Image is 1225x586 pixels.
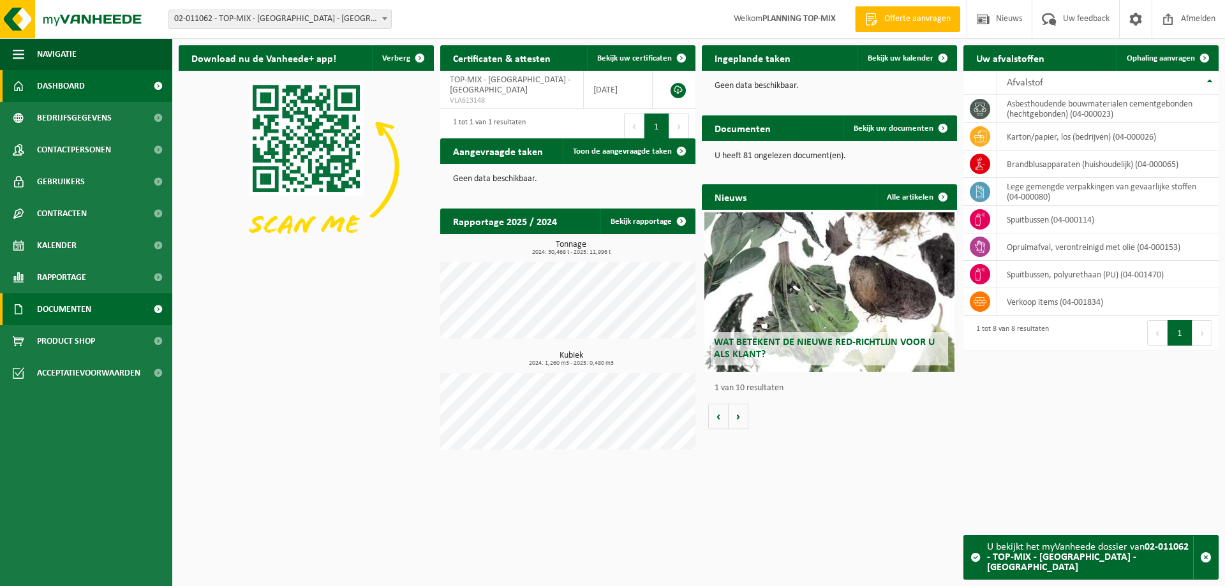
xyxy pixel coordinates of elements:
a: Toon de aangevraagde taken [563,138,694,164]
td: opruimafval, verontreinigd met olie (04-000153) [997,233,1219,261]
span: 02-011062 - TOP-MIX - BRUGGE - BRUGGE [168,10,392,29]
h3: Kubiek [447,351,695,367]
span: Bekijk uw kalender [868,54,933,62]
td: asbesthoudende bouwmaterialen cementgebonden (hechtgebonden) (04-000023) [997,95,1219,123]
span: Toon de aangevraagde taken [573,147,672,156]
button: Vorige [708,404,729,429]
span: Kalender [37,230,77,261]
td: karton/papier, los (bedrijven) (04-000026) [997,123,1219,150]
p: Geen data beschikbaar. [715,82,944,91]
td: lege gemengde verpakkingen van gevaarlijke stoffen (04-000080) [997,178,1219,206]
a: Bekijk uw documenten [843,115,956,141]
td: verkoop items (04-001834) [997,288,1219,316]
div: U bekijkt het myVanheede dossier van [987,536,1193,579]
p: 1 van 10 resultaten [715,384,951,393]
h2: Ingeplande taken [702,45,803,70]
td: [DATE] [584,71,653,109]
span: Bedrijfsgegevens [37,102,112,134]
span: Offerte aanvragen [881,13,954,26]
span: Navigatie [37,38,77,70]
td: spuitbussen, polyurethaan (PU) (04-001470) [997,261,1219,288]
span: Documenten [37,293,91,325]
strong: PLANNING TOP-MIX [762,14,836,24]
span: Bekijk uw documenten [854,124,933,133]
h2: Uw afvalstoffen [963,45,1057,70]
div: 1 tot 1 van 1 resultaten [447,112,526,140]
strong: 02-011062 - TOP-MIX - [GEOGRAPHIC_DATA] - [GEOGRAPHIC_DATA] [987,542,1189,573]
span: Wat betekent de nieuwe RED-richtlijn voor u als klant? [714,337,935,360]
span: Rapportage [37,261,86,293]
span: 2024: 1,260 m3 - 2025: 0,480 m3 [447,360,695,367]
a: Wat betekent de nieuwe RED-richtlijn voor u als klant? [704,212,954,372]
h2: Rapportage 2025 / 2024 [440,209,570,233]
td: brandblusapparaten (huishoudelijk) (04-000065) [997,150,1219,178]
button: Volgende [729,404,748,429]
span: Ophaling aanvragen [1127,54,1195,62]
button: Verberg [372,45,433,71]
span: VLA613148 [450,96,574,106]
button: 1 [644,114,669,139]
a: Bekijk uw certificaten [587,45,694,71]
span: Afvalstof [1007,78,1043,88]
img: Download de VHEPlus App [179,71,434,262]
button: Previous [624,114,644,139]
button: 1 [1168,320,1192,346]
div: 1 tot 8 van 8 resultaten [970,319,1049,347]
span: Product Shop [37,325,95,357]
h2: Certificaten & attesten [440,45,563,70]
h2: Aangevraagde taken [440,138,556,163]
h2: Download nu de Vanheede+ app! [179,45,349,70]
button: Previous [1147,320,1168,346]
a: Bekijk uw kalender [857,45,956,71]
td: spuitbussen (04-000114) [997,206,1219,233]
p: Geen data beschikbaar. [453,175,683,184]
h2: Nieuws [702,184,759,209]
span: Contracten [37,198,87,230]
a: Alle artikelen [877,184,956,210]
button: Next [1192,320,1212,346]
p: U heeft 81 ongelezen document(en). [715,152,944,161]
a: Offerte aanvragen [855,6,960,32]
span: Verberg [382,54,410,62]
span: 2024: 30,468 t - 2025: 11,996 t [447,249,695,256]
span: Dashboard [37,70,85,102]
span: TOP-MIX - [GEOGRAPHIC_DATA] - [GEOGRAPHIC_DATA] [450,75,570,95]
span: Gebruikers [37,166,85,198]
a: Ophaling aanvragen [1117,45,1217,71]
button: Next [669,114,689,139]
span: 02-011062 - TOP-MIX - BRUGGE - BRUGGE [169,10,391,28]
span: Acceptatievoorwaarden [37,357,140,389]
h3: Tonnage [447,240,695,256]
a: Bekijk rapportage [600,209,694,234]
span: Bekijk uw certificaten [597,54,672,62]
h2: Documenten [702,115,783,140]
span: Contactpersonen [37,134,111,166]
